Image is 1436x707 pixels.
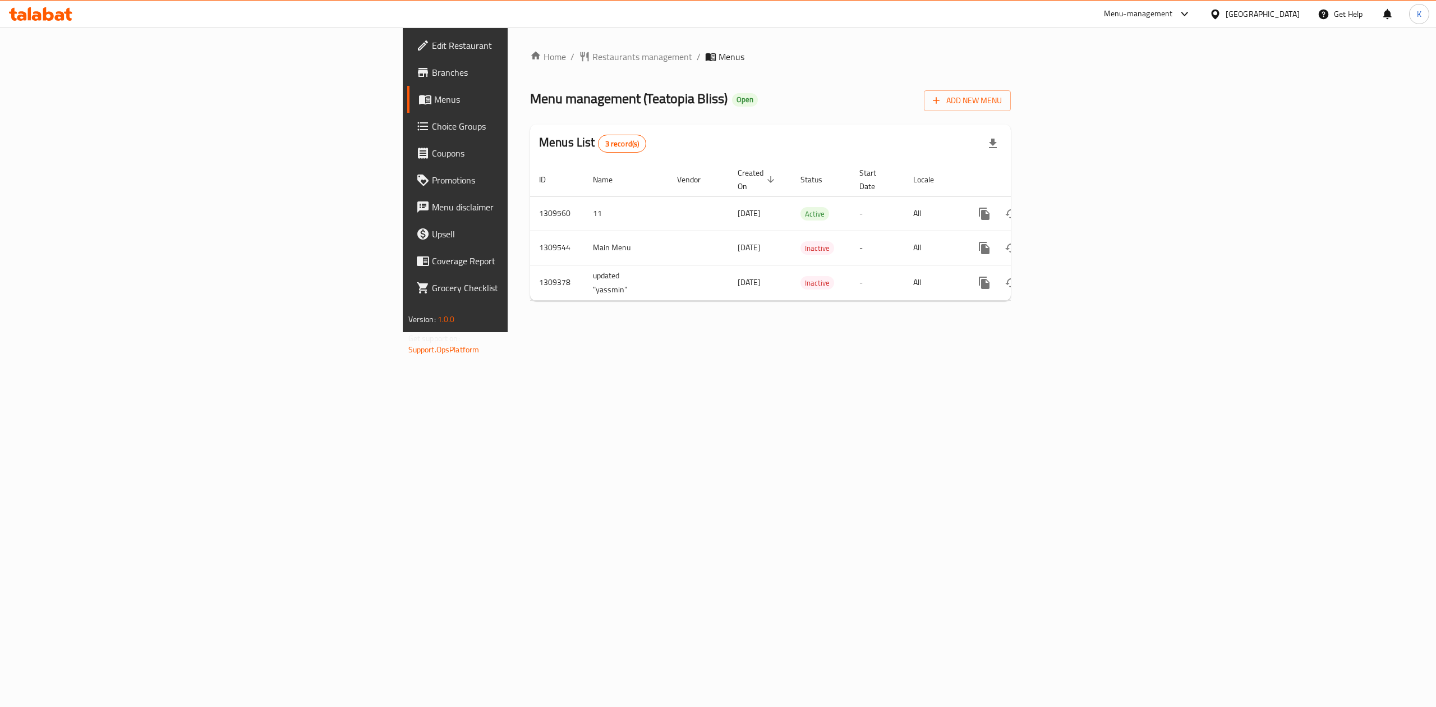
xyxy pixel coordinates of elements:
span: Name [593,173,627,186]
button: Change Status [998,269,1025,296]
a: Choice Groups [407,113,643,140]
button: more [971,200,998,227]
span: Menus [719,50,744,63]
nav: breadcrumb [530,50,1011,63]
a: Grocery Checklist [407,274,643,301]
a: Menus [407,86,643,113]
td: - [850,196,904,231]
span: Start Date [859,166,891,193]
div: [GEOGRAPHIC_DATA] [1226,8,1300,20]
span: Get support on: [408,331,460,346]
span: Locale [913,173,949,186]
span: Created On [738,166,778,193]
span: Active [800,208,829,221]
table: enhanced table [530,163,1088,301]
div: Export file [979,130,1006,157]
span: [DATE] [738,275,761,290]
td: - [850,231,904,265]
span: Add New Menu [933,94,1002,108]
a: Menu disclaimer [407,194,643,221]
span: Grocery Checklist [432,281,634,295]
div: Total records count [598,135,647,153]
span: Coupons [432,146,634,160]
span: Coverage Report [432,254,634,268]
span: Status [800,173,837,186]
td: All [904,196,962,231]
div: Active [800,207,829,221]
span: ID [539,173,560,186]
a: Support.OpsPlatform [408,342,480,357]
th: Actions [962,163,1088,197]
div: Menu-management [1104,7,1173,21]
span: Edit Restaurant [432,39,634,52]
span: Upsell [432,227,634,241]
a: Coverage Report [407,247,643,274]
span: Open [732,95,758,104]
span: Promotions [432,173,634,187]
li: / [697,50,701,63]
td: All [904,265,962,300]
button: Change Status [998,200,1025,227]
span: Vendor [677,173,715,186]
span: Inactive [800,277,834,290]
button: Add New Menu [924,90,1011,111]
a: Branches [407,59,643,86]
td: - [850,265,904,300]
span: Inactive [800,242,834,255]
span: Version: [408,312,436,327]
td: All [904,231,962,265]
a: Edit Restaurant [407,32,643,59]
span: Choice Groups [432,120,634,133]
span: Branches [432,66,634,79]
h2: Menus List [539,134,646,153]
button: more [971,269,998,296]
span: Menu disclaimer [432,200,634,214]
span: [DATE] [738,240,761,255]
div: Inactive [800,241,834,255]
a: Upsell [407,221,643,247]
a: Promotions [407,167,643,194]
a: Coupons [407,140,643,167]
span: Menus [434,93,634,106]
span: 1.0.0 [438,312,455,327]
div: Open [732,93,758,107]
button: Change Status [998,235,1025,261]
span: 3 record(s) [599,139,646,149]
span: [DATE] [738,206,761,221]
button: more [971,235,998,261]
span: K [1417,8,1421,20]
